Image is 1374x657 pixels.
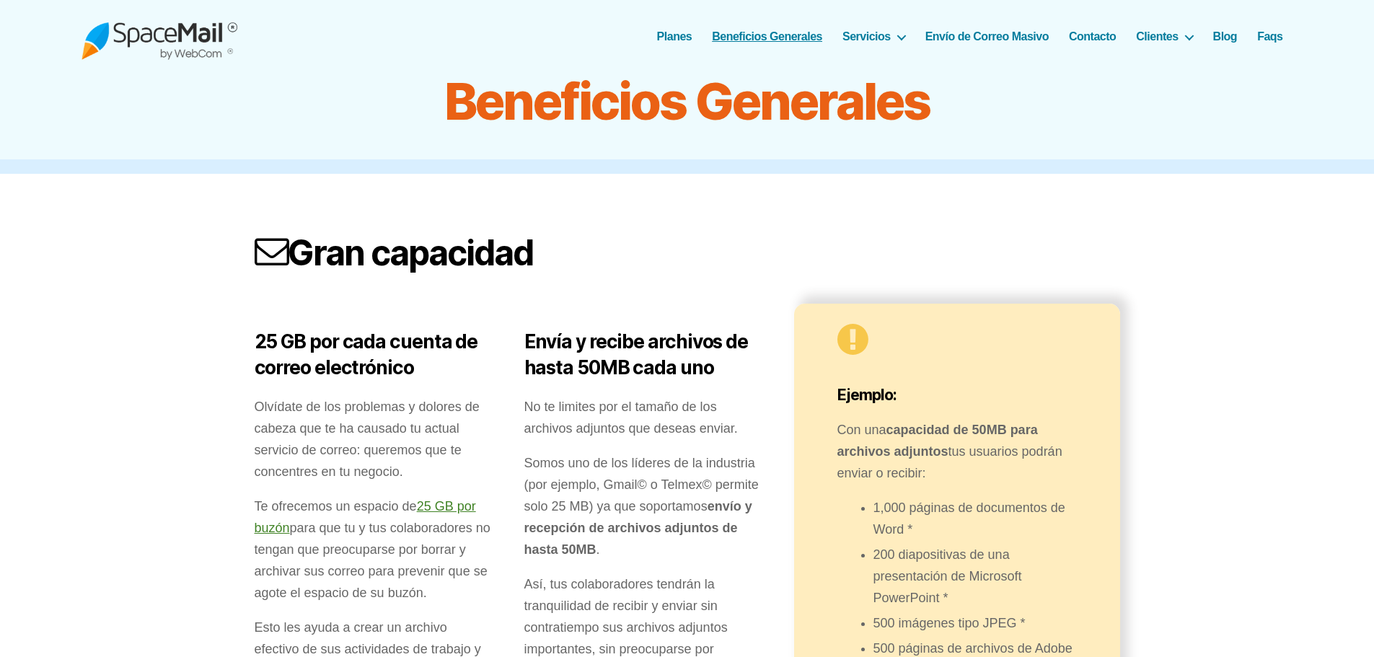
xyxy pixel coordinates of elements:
[712,30,822,43] a: Beneficios Generales
[255,495,494,604] p: Te ofrecemos un espacio de para que tu y tus colaboradores no tengan que preocuparse por borrar y...
[873,544,1077,609] li: 200 diapositivas de una presentación de Microsoft PowerPoint *
[1136,30,1192,43] a: Clientes
[1257,30,1282,43] a: Faqs
[327,73,1048,131] h1: Beneficios Generales
[524,499,752,557] strong: envío y recepción de archivos adjuntos de hasta 50MB
[1069,30,1116,43] a: Contacto
[255,329,494,382] h3: 25 GB por cada cuenta de correo electrónico
[873,612,1077,634] li: 500 imágenes tipo JPEG *
[837,419,1077,484] p: Con una tus usuarios podrán enviar o recibir:
[837,423,1038,459] strong: capacidad de 50MB para archivos adjuntos
[255,396,494,482] p: Olvídate de los problemas y dolores de cabeza que te ha causado tu actual servicio de correo: que...
[925,30,1049,43] a: Envío de Correo Masivo
[524,329,764,382] h3: Envía y recibe archivos de hasta 50MB cada uno
[657,30,692,43] a: Planes
[524,452,764,560] p: Somos uno de los líderes de la industria (por ejemplo, Gmail© o Telmex© permite solo 25 MB) ya qu...
[255,232,1120,275] h2: Gran capacidad
[665,30,1293,43] nav: Horizontal
[837,386,1077,405] h4: Ejemplo:
[82,13,237,60] img: Spacemail
[842,30,905,43] a: Servicios
[1213,30,1238,43] a: Blog
[255,499,476,535] a: 25 GB por buzón
[873,497,1077,540] li: 1,000 páginas de documentos de Word *
[524,396,764,439] p: No te limites por el tamaño de los archivos adjuntos que deseas enviar.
